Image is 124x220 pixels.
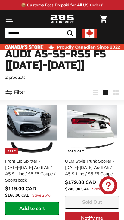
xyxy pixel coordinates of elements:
span: $179.00 CAD [65,179,96,185]
p: 📦 Customs Fees Prepaid for All US Orders! [21,2,103,8]
h1: Audi A5-S5-RS5 F5 [[DATE]-[DATE]] [5,49,119,71]
div: Sale [5,148,18,154]
span: $160.00 CAD [5,193,30,197]
a: Sold Out OEM Style Trunk Spoiler - [DATE]-[DATE] Audi A5 / A5 S-Line / S5 F5 Coupe Save 25% [65,103,119,196]
inbox-online-store-chat: Shopify online store chat [98,176,119,196]
button: Sold Out [65,196,119,209]
span: Add to cart [19,205,45,211]
span: Sold Out [82,199,102,205]
img: Logo_285_Motorsport_areodynamics_components [50,14,74,24]
span: $240.00 CAD [65,186,90,191]
a: Cart [97,11,110,28]
span: $119.00 CAD [5,185,36,191]
div: OEM Style Trunk Spoiler - [DATE]-[DATE] Audi A5 / A5 S-Line / S5 F5 Coupe [65,158,115,177]
span: Save 25% [92,186,110,192]
div: Front Lip Splitter - [DATE]-[DATE] Audi A5 / A5 S-Line / S5 F5 Coupe / Sportsback [5,158,55,183]
p: 2 products [5,74,119,81]
span: Save 26% [32,192,51,198]
button: Add to cart [5,202,59,215]
input: Search [5,28,76,38]
button: Filter [5,85,25,100]
a: Sale Front Lip Splitter - [DATE]-[DATE] Audi A5 / A5 S-Line / S5 F5 Coupe / Sportsback Save 26% [5,103,59,202]
div: Sold Out [65,148,86,154]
